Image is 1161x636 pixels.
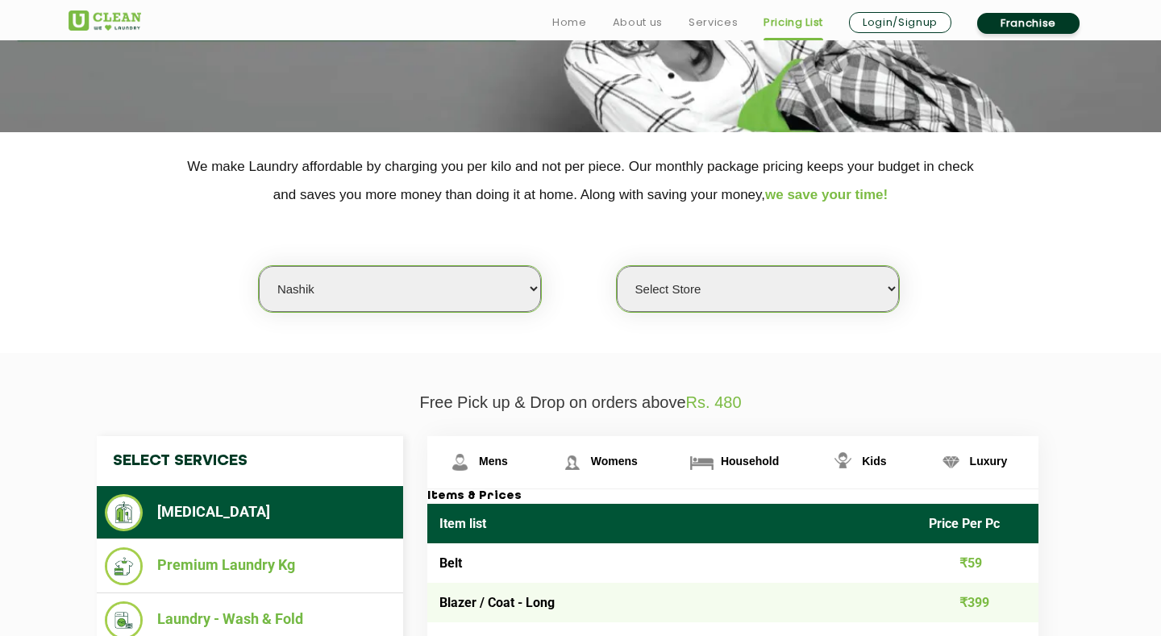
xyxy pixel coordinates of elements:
[105,494,395,531] li: [MEDICAL_DATA]
[917,543,1039,583] td: ₹59
[591,455,638,468] span: Womens
[446,448,474,476] img: Mens
[862,455,886,468] span: Kids
[69,393,1092,412] p: Free Pick up & Drop on orders above
[764,13,823,32] a: Pricing List
[689,13,738,32] a: Services
[105,547,395,585] li: Premium Laundry Kg
[937,448,965,476] img: Luxury
[69,10,141,31] img: UClean Laundry and Dry Cleaning
[917,583,1039,622] td: ₹399
[427,583,917,622] td: Blazer / Coat - Long
[765,187,888,202] span: we save your time!
[721,455,779,468] span: Household
[829,448,857,476] img: Kids
[105,494,143,531] img: Dry Cleaning
[427,543,917,583] td: Belt
[613,13,663,32] a: About us
[97,436,403,486] h4: Select Services
[849,12,951,33] a: Login/Signup
[69,152,1092,209] p: We make Laundry affordable by charging you per kilo and not per piece. Our monthly package pricin...
[970,455,1008,468] span: Luxury
[686,393,742,411] span: Rs. 480
[479,455,508,468] span: Mens
[558,448,586,476] img: Womens
[427,504,917,543] th: Item list
[552,13,587,32] a: Home
[688,448,716,476] img: Household
[105,547,143,585] img: Premium Laundry Kg
[977,13,1080,34] a: Franchise
[917,504,1039,543] th: Price Per Pc
[427,489,1038,504] h3: Items & Prices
